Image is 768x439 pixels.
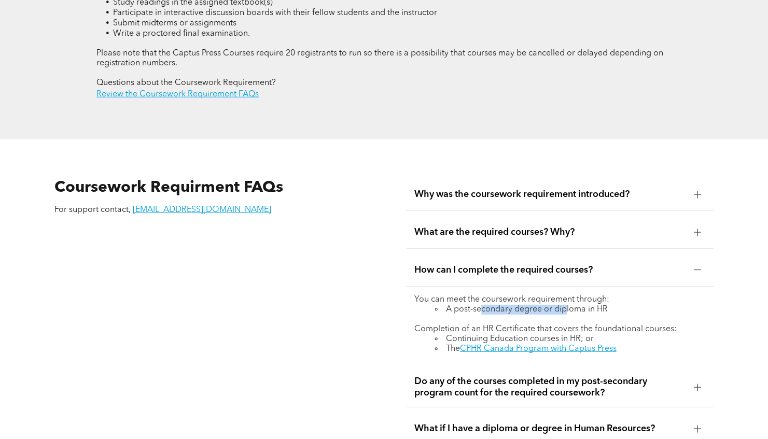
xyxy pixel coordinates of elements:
span: Questions about the Coursework Requirement? [96,79,276,87]
span: Do any of the courses completed in my post-secondary program count for the required coursework? [414,376,686,399]
li: A post-secondary degree or diploma in HR [435,305,706,315]
span: How can I complete the required courses? [414,264,686,276]
span: What if I have a diploma or degree in Human Resources? [414,423,686,434]
a: CPHR Canada Program with Captus Press [460,345,617,353]
a: [EMAIL_ADDRESS][DOMAIN_NAME] [133,206,271,214]
span: For support contact, [54,206,131,214]
span: Why was the coursework requirement introduced? [414,189,686,200]
p: Completion of an HR Certificate that covers the foundational courses: [414,324,706,334]
span: Write a proctored final examination. [113,30,250,38]
a: Review the Coursework Requirement FAQs [96,90,259,98]
p: You can meet the coursework requirement through: [414,295,706,305]
span: Coursework Requirment FAQs [54,180,283,195]
li: Continuing Education courses in HR; or [435,334,706,344]
span: Submit midterms or assignments [113,19,236,27]
span: What are the required courses? Why? [414,226,686,238]
span: Participate in interactive discussion boards with their fellow students and the instructor [113,9,437,17]
li: The [435,344,706,354]
span: Please note that the Captus Press Courses require 20 registrants to run so there is a possibility... [96,49,663,67]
